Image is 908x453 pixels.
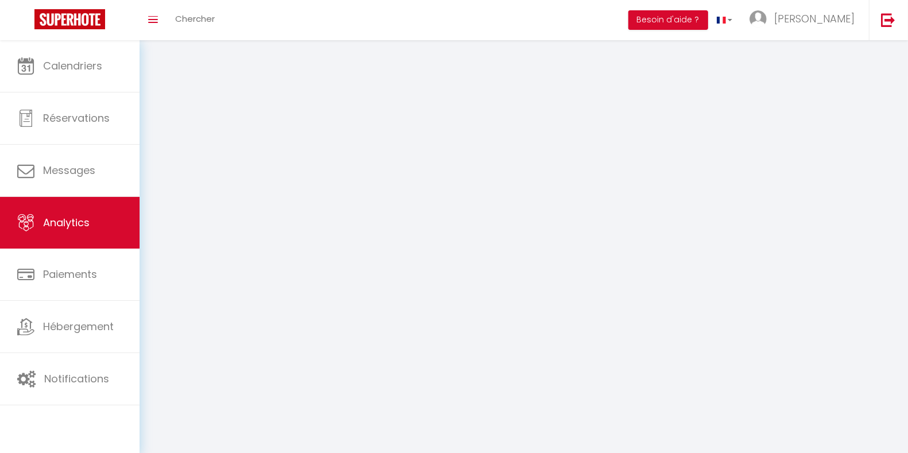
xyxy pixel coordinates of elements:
button: Besoin d'aide ? [628,10,708,30]
span: [PERSON_NAME] [774,11,855,26]
span: Réservations [43,111,110,125]
span: Hébergement [43,319,114,334]
span: Analytics [43,215,90,230]
span: Calendriers [43,59,102,73]
img: logout [881,13,895,27]
img: Super Booking [34,9,105,29]
span: Notifications [44,371,109,386]
span: Paiements [43,267,97,281]
img: ... [749,10,767,28]
span: Chercher [175,13,215,25]
span: Messages [43,163,95,177]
